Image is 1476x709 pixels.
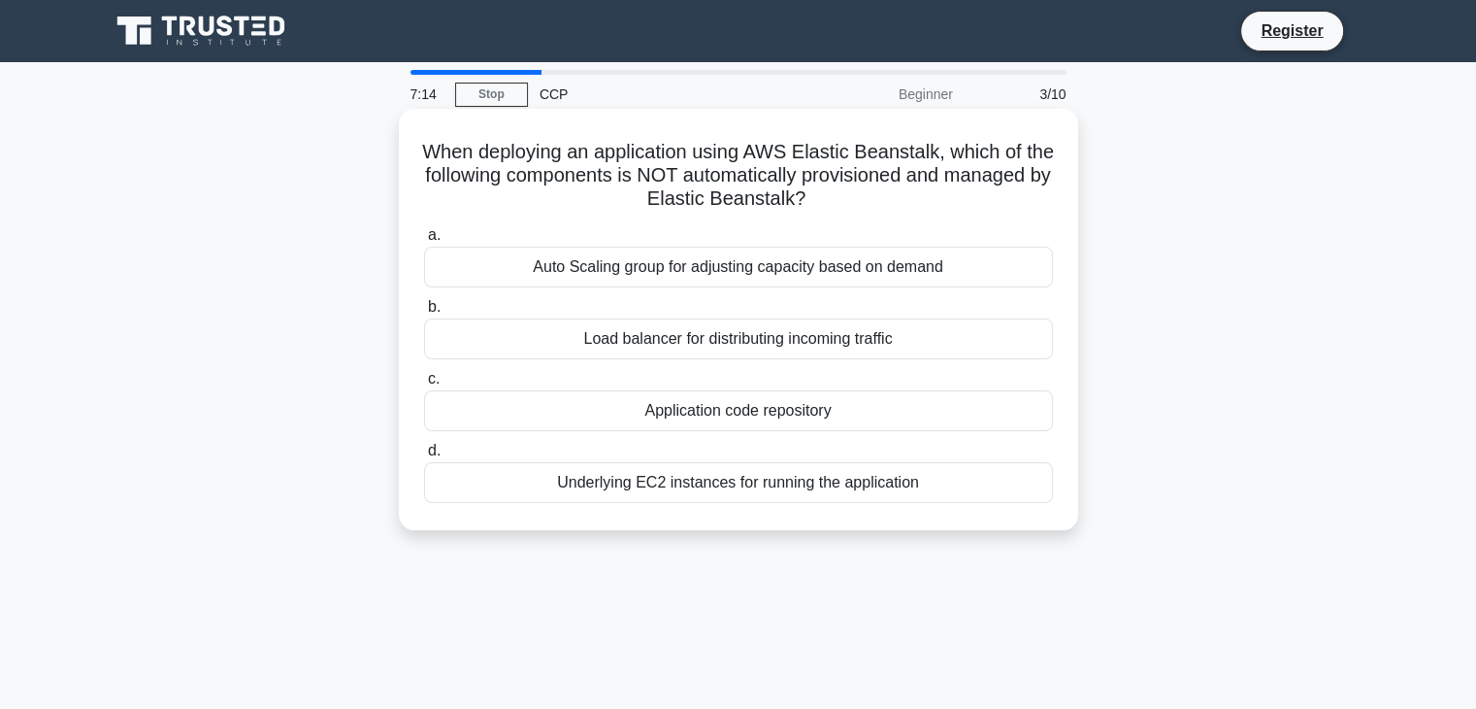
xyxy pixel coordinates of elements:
h5: When deploying an application using AWS Elastic Beanstalk, which of the following components is N... [422,140,1055,212]
span: b. [428,298,441,315]
div: CCP [528,75,795,114]
div: Auto Scaling group for adjusting capacity based on demand [424,247,1053,287]
div: Load balancer for distributing incoming traffic [424,319,1053,359]
span: d. [428,442,441,458]
a: Register [1249,18,1334,43]
span: a. [428,226,441,243]
a: Stop [455,83,528,107]
div: Underlying EC2 instances for running the application [424,462,1053,503]
div: Beginner [795,75,965,114]
div: 3/10 [965,75,1078,114]
div: Application code repository [424,390,1053,431]
span: c. [428,370,440,387]
div: 7:14 [399,75,455,114]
